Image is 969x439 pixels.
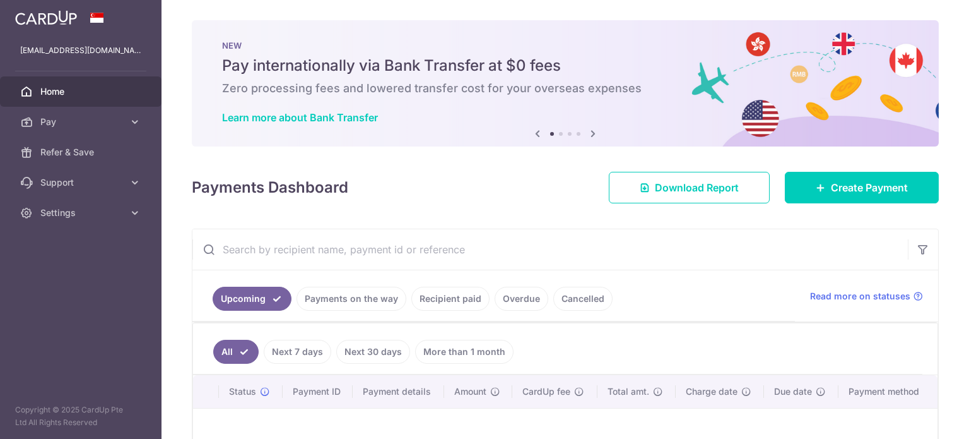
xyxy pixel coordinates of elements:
[522,385,570,398] span: CardUp fee
[222,56,908,76] h5: Pay internationally via Bank Transfer at $0 fees
[838,375,937,408] th: Payment method
[415,340,514,364] a: More than 1 month
[831,180,908,195] span: Create Payment
[192,176,348,199] h4: Payments Dashboard
[655,180,739,195] span: Download Report
[192,229,908,270] input: Search by recipient name, payment id or reference
[810,290,923,303] a: Read more on statuses
[810,290,910,303] span: Read more on statuses
[353,375,444,408] th: Payment details
[686,385,737,398] span: Charge date
[553,287,613,311] a: Cancelled
[283,375,353,408] th: Payment ID
[264,340,331,364] a: Next 7 days
[40,116,124,128] span: Pay
[229,385,256,398] span: Status
[40,146,124,159] span: Refer & Save
[222,40,908,51] p: NEW
[40,207,124,219] span: Settings
[213,287,291,311] a: Upcoming
[774,385,812,398] span: Due date
[222,111,378,124] a: Learn more about Bank Transfer
[495,287,548,311] a: Overdue
[336,340,410,364] a: Next 30 days
[454,385,486,398] span: Amount
[785,172,939,203] a: Create Payment
[411,287,490,311] a: Recipient paid
[40,85,124,98] span: Home
[15,10,77,25] img: CardUp
[192,20,939,147] img: Bank transfer banner
[608,385,649,398] span: Total amt.
[297,287,406,311] a: Payments on the way
[40,176,124,189] span: Support
[609,172,770,203] a: Download Report
[20,44,141,57] p: [EMAIL_ADDRESS][DOMAIN_NAME]
[213,340,259,364] a: All
[222,81,908,96] h6: Zero processing fees and lowered transfer cost for your overseas expenses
